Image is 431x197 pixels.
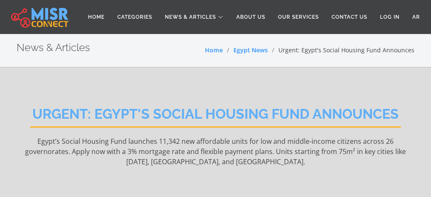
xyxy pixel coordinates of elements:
[205,46,223,54] a: Home
[406,9,426,25] a: AR
[11,6,68,28] img: main.misr_connect
[272,9,325,25] a: Our Services
[165,13,216,21] span: News & Articles
[30,106,401,128] h2: Urgent: Egypt's Social Housing Fund Announces
[111,9,159,25] a: Categories
[374,9,406,25] a: Log in
[233,46,268,54] a: Egypt News
[17,136,414,187] p: Egypt’s Social Housing Fund launches 11,342 new affordable units for low and middle-income citize...
[268,46,414,54] li: Urgent: Egypt's Social Housing Fund Announces
[82,9,111,25] a: Home
[230,9,272,25] a: About Us
[325,9,374,25] a: Contact Us
[159,9,230,25] a: News & Articles
[17,42,90,54] h2: News & Articles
